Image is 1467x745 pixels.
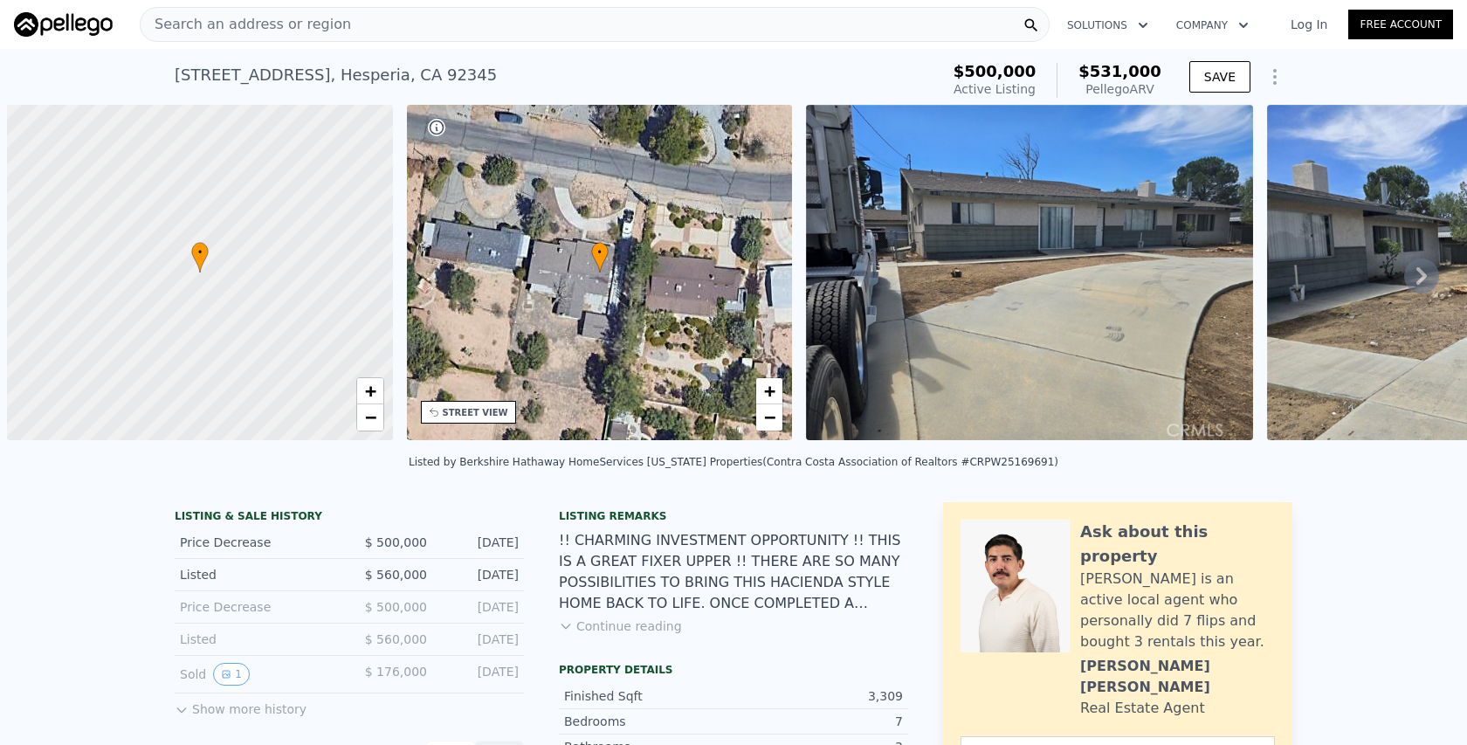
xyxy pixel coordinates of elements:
[365,665,427,679] span: $ 176,000
[357,378,383,404] a: Zoom in
[954,82,1036,96] span: Active Listing
[441,663,519,686] div: [DATE]
[364,380,375,402] span: +
[806,105,1253,440] img: Sale: 167539814 Parcel: 14373544
[180,631,335,648] div: Listed
[365,600,427,614] span: $ 500,000
[1348,10,1453,39] a: Free Account
[175,693,306,718] button: Show more history
[14,12,113,37] img: Pellego
[141,14,351,35] span: Search an address or region
[364,406,375,428] span: −
[733,713,903,730] div: 7
[441,631,519,648] div: [DATE]
[756,404,782,431] a: Zoom out
[180,663,335,686] div: Sold
[1080,656,1275,698] div: [PERSON_NAME] [PERSON_NAME]
[175,509,524,527] div: LISTING & SALE HISTORY
[443,406,508,419] div: STREET VIEW
[1053,10,1162,41] button: Solutions
[191,245,209,260] span: •
[756,378,782,404] a: Zoom in
[180,598,335,616] div: Price Decrease
[564,687,733,705] div: Finished Sqft
[409,456,1058,468] div: Listed by Berkshire Hathaway HomeServices [US_STATE] Properties (Contra Costa Association of Real...
[180,534,335,551] div: Price Decrease
[1080,569,1275,652] div: [PERSON_NAME] is an active local agent who personally did 7 flips and bought 3 rentals this year.
[1257,59,1292,94] button: Show Options
[1189,61,1250,93] button: SAVE
[441,566,519,583] div: [DATE]
[564,713,733,730] div: Bedrooms
[733,687,903,705] div: 3,309
[559,530,908,614] div: !! CHARMING INVESTMENT OPPORTUNITY !! THIS IS A GREAT FIXER UPPER !! THERE ARE SO MANY POSSIBILIT...
[441,534,519,551] div: [DATE]
[175,63,497,87] div: [STREET_ADDRESS] , Hesperia , CA 92345
[365,535,427,549] span: $ 500,000
[1080,698,1205,719] div: Real Estate Agent
[357,404,383,431] a: Zoom out
[365,632,427,646] span: $ 560,000
[213,663,250,686] button: View historical data
[559,617,682,635] button: Continue reading
[365,568,427,582] span: $ 560,000
[559,509,908,523] div: Listing remarks
[764,406,775,428] span: −
[591,245,609,260] span: •
[1078,80,1161,98] div: Pellego ARV
[1078,62,1161,80] span: $531,000
[559,663,908,677] div: Property details
[764,380,775,402] span: +
[954,62,1037,80] span: $500,000
[591,242,609,272] div: •
[1162,10,1263,41] button: Company
[1080,520,1275,569] div: Ask about this property
[180,566,335,583] div: Listed
[1270,16,1348,33] a: Log In
[441,598,519,616] div: [DATE]
[191,242,209,272] div: •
